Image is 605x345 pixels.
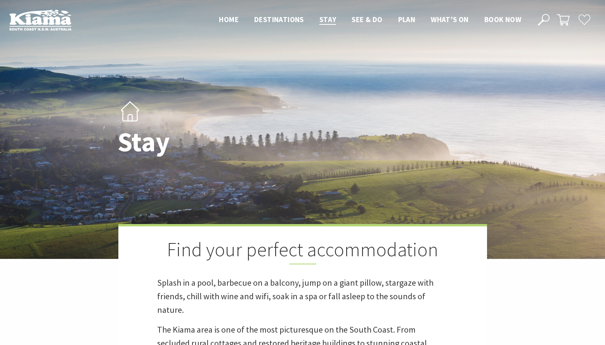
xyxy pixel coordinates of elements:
span: Destinations [254,15,304,24]
img: Kiama Logo [9,9,71,31]
span: Stay [319,15,336,24]
span: Book now [484,15,521,24]
p: Splash in a pool, barbecue on a balcony, jump on a giant pillow, stargaze with friends, chill wit... [157,276,448,317]
span: Home [219,15,239,24]
h2: Find your perfect accommodation [157,238,448,264]
span: Plan [398,15,416,24]
nav: Main Menu [211,14,529,26]
h1: Stay [118,127,337,157]
span: See & Do [352,15,382,24]
span: What’s On [431,15,469,24]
